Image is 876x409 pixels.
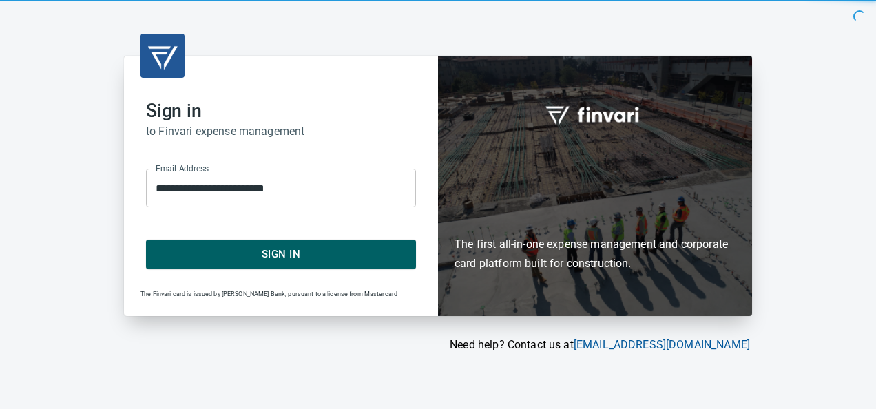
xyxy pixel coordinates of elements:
[146,240,416,269] button: Sign In
[161,245,401,263] span: Sign In
[543,98,647,130] img: fullword_logo_white.png
[124,337,750,353] p: Need help? Contact us at
[455,156,736,273] h6: The first all-in-one expense management and corporate card platform built for construction.
[146,100,416,122] h2: Sign in
[438,56,752,315] div: Finvari
[574,338,750,351] a: [EMAIL_ADDRESS][DOMAIN_NAME]
[140,291,397,297] span: The Finvari card is issued by [PERSON_NAME] Bank, pursuant to a license from Mastercard
[146,39,179,72] img: transparent_logo.png
[146,122,416,141] h6: to Finvari expense management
